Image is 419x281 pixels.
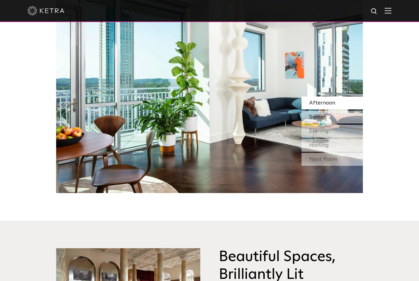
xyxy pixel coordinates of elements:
[371,8,378,15] img: search icon
[309,100,335,106] span: Afternoon
[309,114,326,120] span: Sunset
[28,6,64,15] img: ketra-logo-2019-white
[309,142,329,148] span: Hosting
[385,8,391,13] img: Hamburger%20Nav.svg
[302,153,363,166] div: Next Room
[309,128,329,134] span: Evening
